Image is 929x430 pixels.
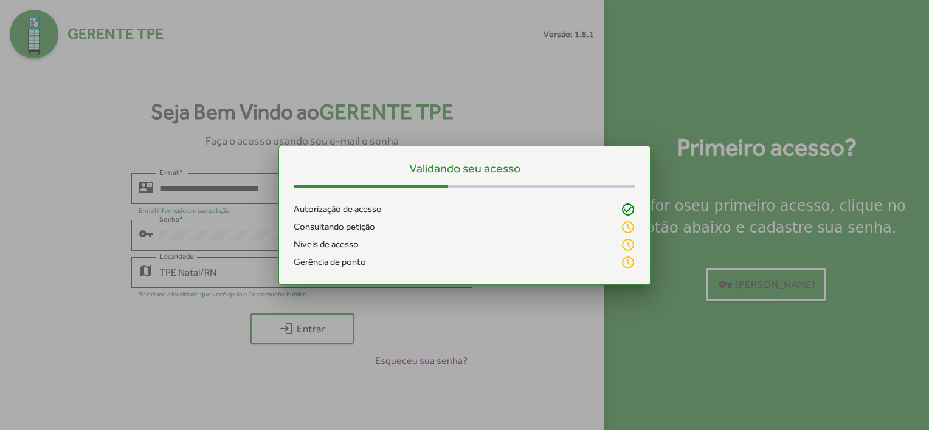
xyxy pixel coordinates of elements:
[294,255,366,269] span: Gerência de ponto
[621,202,635,217] mat-icon: check_circle_outline
[294,161,635,176] h5: Validando seu acesso
[294,202,382,216] span: Autorização de acesso
[294,237,359,251] span: Níveis de acesso
[621,220,635,234] mat-icon: schedule
[621,237,635,252] mat-icon: schedule
[294,220,375,234] span: Consultando petição
[621,255,635,270] mat-icon: schedule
